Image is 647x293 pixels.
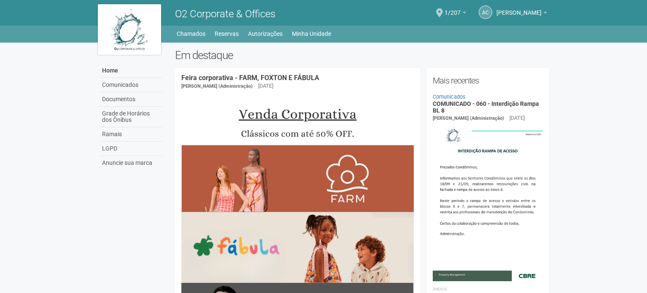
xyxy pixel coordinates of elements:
[496,1,542,16] span: Andréa Cunha
[177,28,205,40] a: Chamados
[100,64,162,78] a: Home
[100,127,162,142] a: Ramais
[175,8,275,20] span: O2 Corporate & Offices
[292,28,331,40] a: Minha Unidade
[215,28,239,40] a: Reservas
[433,74,543,87] h2: Mais recentes
[433,285,543,293] li: Anexos
[248,28,283,40] a: Autorizações
[100,92,162,107] a: Documentos
[98,4,161,55] img: logo.jpg
[433,122,543,281] img: COMUNICADO%20-%20060%20-%20Interdi%C3%A7%C3%A3o%20Rampa%20BL%208.jpg
[510,114,525,122] div: [DATE]
[433,100,539,113] a: COMUNICADO - 060 - Interdição Rampa BL 8
[100,156,162,170] a: Anuncie sua marca
[496,11,547,17] a: [PERSON_NAME]
[175,49,549,62] h2: Em destaque
[445,11,466,17] a: 1/207
[433,116,504,121] span: [PERSON_NAME] (Administração)
[258,82,273,90] div: [DATE]
[433,94,466,100] a: Comunicados
[100,78,162,92] a: Comunicados
[100,142,162,156] a: LGPD
[100,107,162,127] a: Grade de Horários dos Ônibus
[445,1,461,16] span: 1/207
[181,74,319,82] a: Feira corporativa - FARM, FOXTON E FÁBULA
[181,83,253,89] span: [PERSON_NAME] (Administração)
[479,5,492,19] a: AC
